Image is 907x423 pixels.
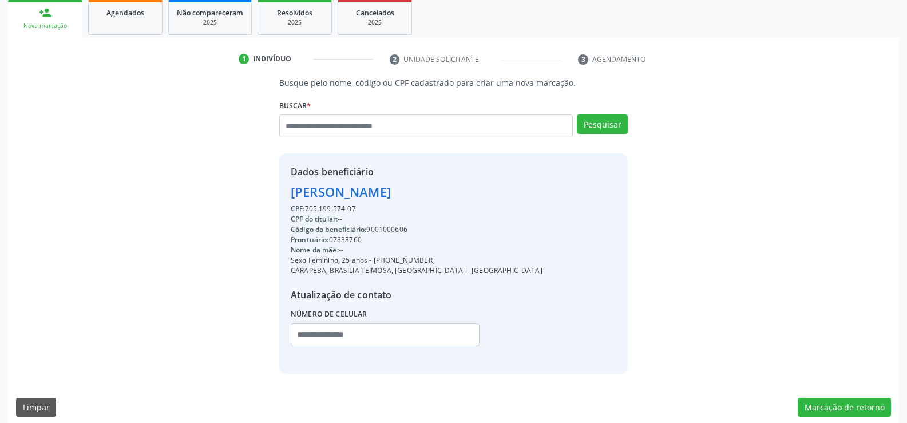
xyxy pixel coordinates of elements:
div: Sexo Feminino, 25 anos - [PHONE_NUMBER] [291,255,542,266]
span: CPF: [291,204,305,214]
button: Marcação de retorno [798,398,891,417]
div: 2025 [266,18,323,27]
p: Busque pelo nome, código ou CPF cadastrado para criar uma nova marcação. [279,77,628,89]
div: -- [291,245,542,255]
div: Dados beneficiário [291,165,542,179]
div: 705.199.574-07 [291,204,542,214]
div: Indivíduo [253,54,291,64]
label: Buscar [279,97,311,114]
div: Atualização de contato [291,288,542,302]
button: Pesquisar [577,114,628,134]
span: Cancelados [356,8,394,18]
div: [PERSON_NAME] [291,183,542,201]
button: Limpar [16,398,56,417]
div: -- [291,214,542,224]
div: 2025 [177,18,243,27]
div: 07833760 [291,235,542,245]
span: Prontuário: [291,235,329,244]
div: CARAPEBA, BRASILIA TEIMOSA, [GEOGRAPHIC_DATA] - [GEOGRAPHIC_DATA] [291,266,542,276]
div: 1 [239,54,249,64]
span: CPF do titular: [291,214,338,224]
label: Número de celular [291,306,367,323]
span: Resolvidos [277,8,312,18]
span: Nome da mãe: [291,245,339,255]
div: person_add [39,6,52,19]
div: 2025 [346,18,403,27]
div: 9001000606 [291,224,542,235]
span: Agendados [106,8,144,18]
div: Nova marcação [16,22,74,30]
span: Código do beneficiário: [291,224,366,234]
span: Não compareceram [177,8,243,18]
